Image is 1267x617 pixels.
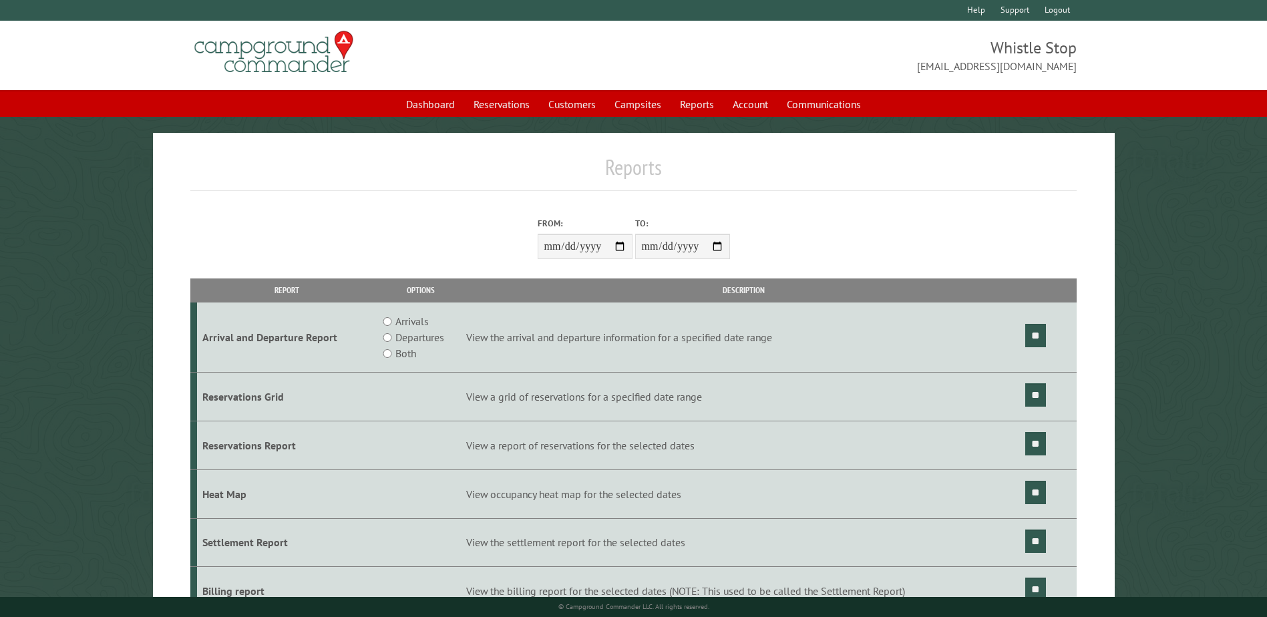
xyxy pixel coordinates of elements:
small: © Campground Commander LLC. All rights reserved. [558,602,709,611]
td: Reservations Grid [197,373,377,421]
td: View a grid of reservations for a specified date range [464,373,1023,421]
td: View the arrival and departure information for a specified date range [464,302,1023,373]
a: Account [725,91,776,117]
label: To: [635,217,730,230]
td: View the billing report for the selected dates (NOTE: This used to be called the Settlement Report) [464,567,1023,616]
td: Heat Map [197,469,377,518]
td: View occupancy heat map for the selected dates [464,469,1023,518]
span: Whistle Stop [EMAIL_ADDRESS][DOMAIN_NAME] [634,37,1077,74]
th: Options [377,278,464,302]
th: Report [197,278,377,302]
a: Campsites [606,91,669,117]
a: Dashboard [398,91,463,117]
label: Arrivals [395,313,429,329]
label: From: [538,217,632,230]
a: Reservations [466,91,538,117]
td: View the settlement report for the selected dates [464,518,1023,567]
th: Description [464,278,1023,302]
label: Departures [395,329,444,345]
td: Settlement Report [197,518,377,567]
a: Communications [779,91,869,117]
a: Customers [540,91,604,117]
td: View a report of reservations for the selected dates [464,421,1023,469]
h1: Reports [190,154,1076,191]
td: Arrival and Departure Report [197,302,377,373]
img: Campground Commander [190,26,357,78]
label: Both [395,345,416,361]
a: Reports [672,91,722,117]
td: Reservations Report [197,421,377,469]
td: Billing report [197,567,377,616]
